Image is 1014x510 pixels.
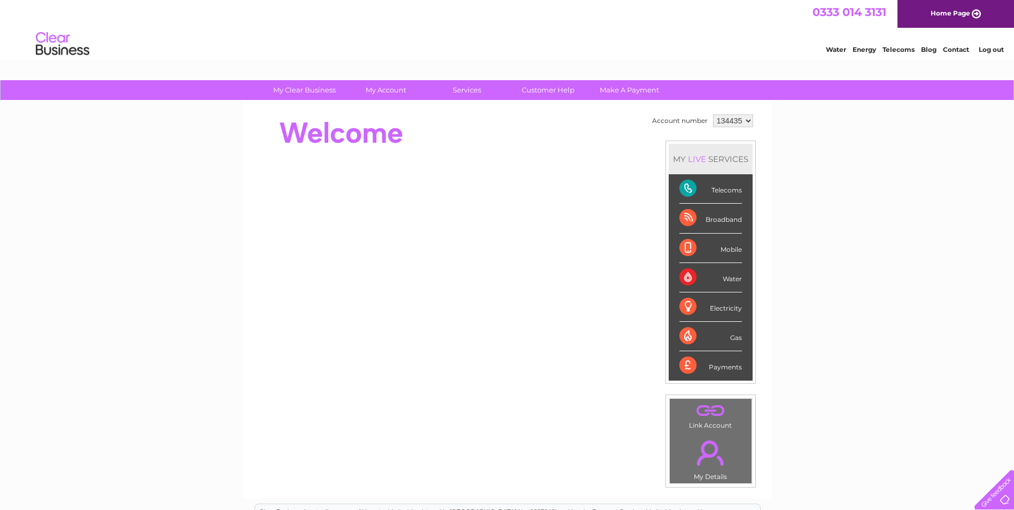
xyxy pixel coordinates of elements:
td: My Details [669,431,752,484]
a: Make A Payment [585,80,674,100]
div: Water [679,263,742,292]
a: My Clear Business [260,80,349,100]
td: Account number [649,112,710,130]
div: Clear Business is a trading name of Verastar Limited (registered in [GEOGRAPHIC_DATA] No. 3667643... [255,6,760,52]
a: Log out [979,45,1004,53]
a: Blog [921,45,936,53]
a: 0333 014 3131 [812,5,886,19]
a: My Account [342,80,430,100]
a: Contact [943,45,969,53]
div: LIVE [686,154,708,164]
a: . [672,401,749,420]
div: MY SERVICES [669,144,753,174]
a: Services [423,80,511,100]
div: Gas [679,322,742,351]
div: Mobile [679,234,742,263]
a: Customer Help [504,80,592,100]
div: Electricity [679,292,742,322]
a: Water [826,45,846,53]
a: . [672,434,749,472]
img: logo.png [35,28,90,60]
a: Energy [853,45,876,53]
div: Telecoms [679,174,742,204]
a: Telecoms [883,45,915,53]
div: Broadband [679,204,742,233]
td: Link Account [669,398,752,432]
div: Payments [679,351,742,380]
